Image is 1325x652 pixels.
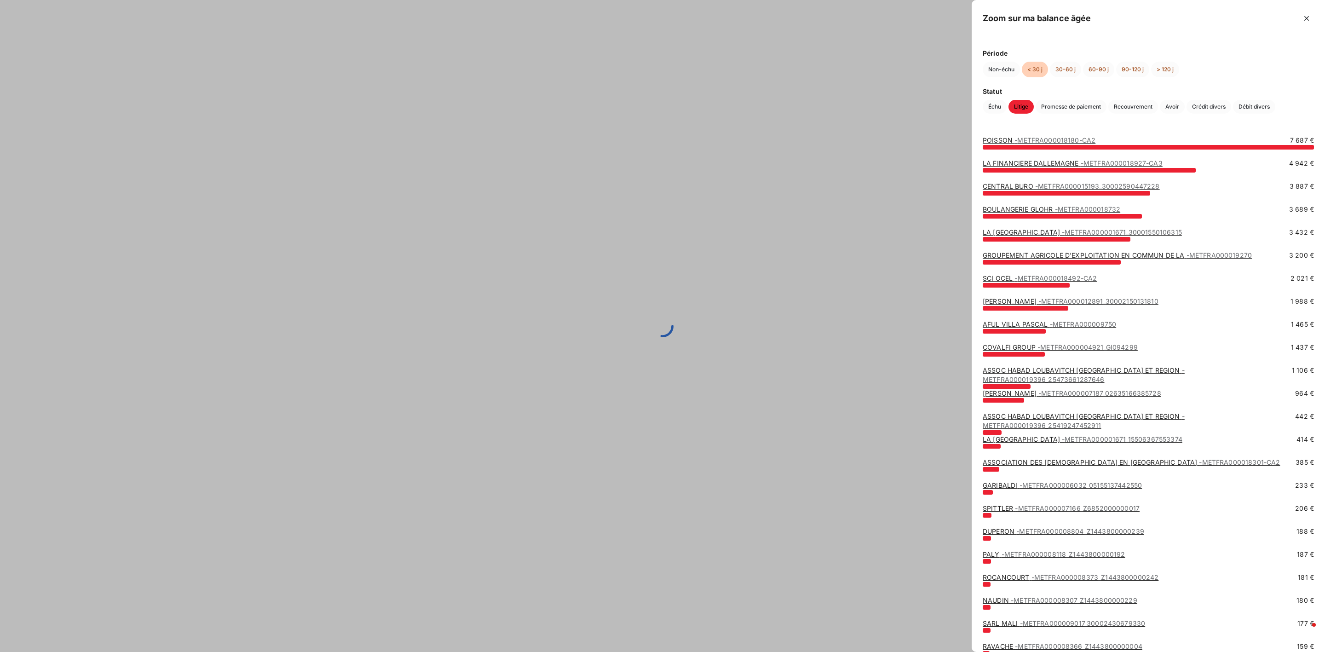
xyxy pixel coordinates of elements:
span: 414 € [1296,435,1314,444]
button: < 30 j [1022,62,1048,77]
span: - METFRA000009750 [1050,320,1116,328]
a: BOULANGERIE GLOHR [983,205,1120,213]
button: 60-90 j [1083,62,1114,77]
span: - METFRA000008118_Z1443800000192 [1002,550,1125,558]
span: 385 € [1296,458,1314,467]
button: Échu [983,100,1007,114]
a: ASSOC HABAD LOUBAVITCH [GEOGRAPHIC_DATA] ET REGION [983,366,1185,383]
span: 180 € [1296,596,1314,605]
span: 4 942 € [1289,159,1314,168]
a: LA FINANCIERE DALLEMAGNE [983,159,1163,167]
button: Débit divers [1233,100,1275,114]
span: 1 465 € [1291,320,1314,329]
h5: Zoom sur ma balance âgée [983,12,1091,25]
span: 206 € [1295,504,1314,513]
button: Recouvrement [1108,100,1158,114]
span: - METFRA000018492-CA2 [1014,274,1097,282]
a: SARL MALI [983,619,1145,627]
span: - METFRA000008366_Z1443800000004 [1015,642,1142,650]
span: 964 € [1295,389,1314,398]
span: 188 € [1296,527,1314,536]
a: GARIBALDI [983,481,1142,489]
span: 1 988 € [1290,297,1314,306]
span: 233 € [1295,481,1314,490]
span: 181 € [1298,573,1314,582]
a: [PERSON_NAME] [983,297,1158,305]
a: POISSON [983,136,1095,144]
a: NAUDIN [983,596,1137,604]
span: - METFRA000009017_30002430679330 [1020,619,1146,627]
a: [PERSON_NAME] [983,389,1161,397]
button: > 120 j [1151,62,1179,77]
span: - METFRA000008373_Z1443800000242 [1031,573,1159,581]
span: - METFRA000018927-CA3 [1081,159,1163,167]
span: 1 106 € [1292,366,1314,384]
span: 7 687 € [1290,136,1314,145]
span: - METFRA000012891_30002150131810 [1038,297,1158,305]
a: LA [GEOGRAPHIC_DATA] [983,435,1182,443]
button: Litige [1008,100,1034,114]
a: ASSOC HABAD LOUBAVITCH [GEOGRAPHIC_DATA] ET REGION [983,412,1185,429]
span: Période [983,48,1314,58]
span: - METFRA000015193_30002590447228 [1035,182,1160,190]
span: 177 € [1297,619,1314,628]
button: Crédit divers [1187,100,1231,114]
span: - METFRA000019270 [1187,251,1252,259]
span: - METFRA000001671_30001550106315 [1062,228,1182,236]
button: Promesse de paiement [1036,100,1106,114]
span: 187 € [1297,550,1314,559]
a: PALY [983,550,1125,558]
a: AFUL VILLA PASCAL [983,320,1116,328]
span: 3 689 € [1289,205,1314,214]
span: - METFRA000006032_05155137442550 [1020,481,1142,489]
a: RAVACHE [983,642,1142,650]
span: - METFRA000008804_Z1443800000239 [1016,527,1144,535]
span: 3 887 € [1290,182,1314,191]
span: 442 € [1295,412,1314,430]
button: Non-échu [983,62,1020,77]
span: - METFRA000008307_Z1443800000229 [1011,596,1137,604]
span: - METFRA000007166_Z6852000000017 [1015,504,1140,512]
a: GROUPEMENT AGRICOLE D'EXPLOITATION EN COMMUN DE LA [983,251,1252,259]
button: Avoir [1160,100,1185,114]
a: SPITTLER [983,504,1140,512]
span: - METFRA000018301-CA2 [1199,458,1280,466]
span: 1 437 € [1291,343,1314,352]
span: 3 200 € [1289,251,1314,260]
a: CENTRAL BURO [983,182,1160,190]
span: 3 432 € [1289,228,1314,237]
a: DUPERON [983,527,1144,535]
span: - METFRA000018180-CA2 [1014,136,1095,144]
a: ROCANCOURT [983,573,1158,581]
a: COVALFI GROUP [983,343,1138,351]
span: - METFRA000001671_15506367553374 [1062,435,1182,443]
iframe: Intercom live chat [1294,621,1316,643]
span: 2 021 € [1290,274,1314,283]
button: 30-60 j [1050,62,1081,77]
span: Statut [983,87,1314,96]
button: 90-120 j [1116,62,1149,77]
span: - METFRA000018732 [1055,205,1120,213]
span: - METFRA000007187_02635166385728 [1038,389,1161,397]
a: SCI OCEL [983,274,1097,282]
a: LA [GEOGRAPHIC_DATA] [983,228,1182,236]
a: ASSOCIATION DES [DEMOGRAPHIC_DATA] EN [GEOGRAPHIC_DATA] [983,458,1280,466]
span: - METFRA000004921_GI094299 [1037,343,1138,351]
span: 159 € [1297,642,1314,651]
